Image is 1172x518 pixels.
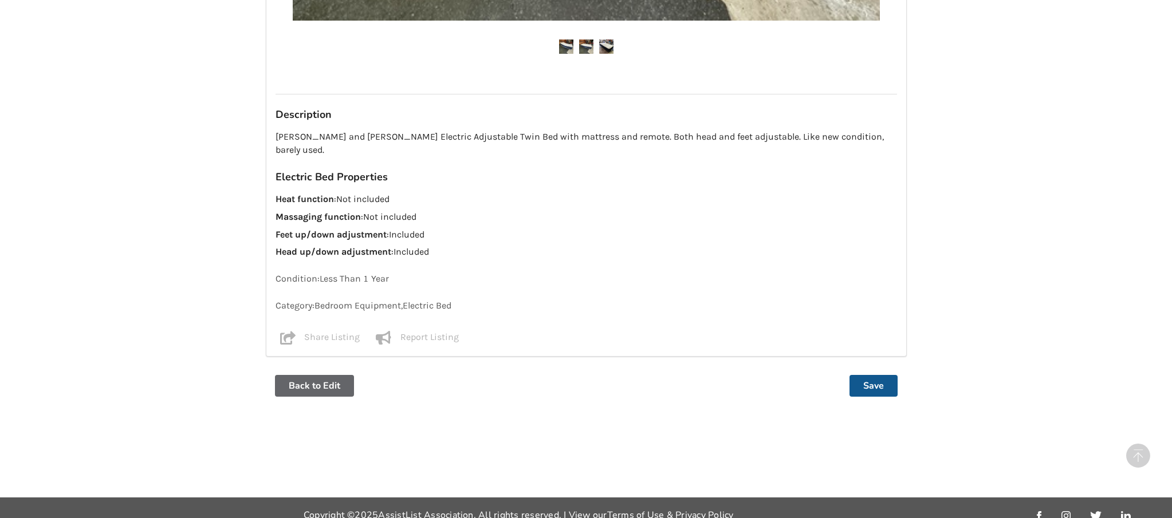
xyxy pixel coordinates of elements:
[276,228,897,242] p: : Included
[276,193,334,204] strong: Heat function
[275,375,354,397] button: Back to Edit
[276,171,897,184] h3: Electric Bed Properties
[559,39,573,54] img: electric adjustable twin bed-electric bed-bedroom equipment-delta-assistlist-listing
[276,108,897,121] h3: Description
[276,211,361,222] strong: Massaging function
[400,331,459,345] p: Report Listing
[276,131,897,157] p: [PERSON_NAME] and [PERSON_NAME] Electric Adjustable Twin Bed with mattress and remote. Both head ...
[599,39,613,54] img: electric adjustable twin bed-electric bed-bedroom equipment-delta-assistlist-listing
[579,39,593,54] img: electric adjustable twin bed-electric bed-bedroom equipment-delta-assistlist-listing
[276,229,387,240] strong: Feet up/down adjustment
[276,272,897,286] p: Condition: Less Than 1 Year
[276,246,391,257] strong: Head up/down adjustment
[276,299,897,313] p: Category: Bedroom Equipment , Electric Bed
[276,193,897,206] p: : Not included
[849,375,898,397] button: Save
[276,246,897,259] p: : Included
[276,211,897,224] p: : Not included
